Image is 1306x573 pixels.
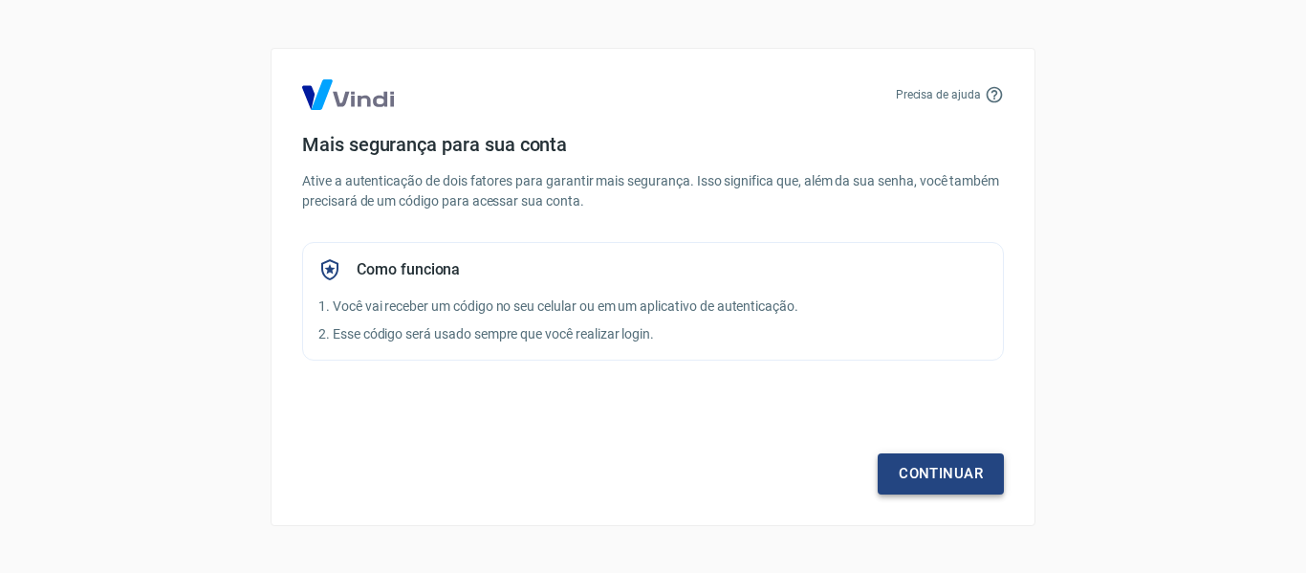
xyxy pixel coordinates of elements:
p: 2. Esse código será usado sempre que você realizar login. [318,324,988,344]
img: Logo Vind [302,79,394,110]
p: Ative a autenticação de dois fatores para garantir mais segurança. Isso significa que, além da su... [302,171,1004,211]
p: 1. Você vai receber um código no seu celular ou em um aplicativo de autenticação. [318,297,988,317]
h4: Mais segurança para sua conta [302,133,1004,156]
p: Precisa de ajuda [896,86,981,103]
a: Continuar [878,453,1004,494]
h5: Como funciona [357,260,460,279]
